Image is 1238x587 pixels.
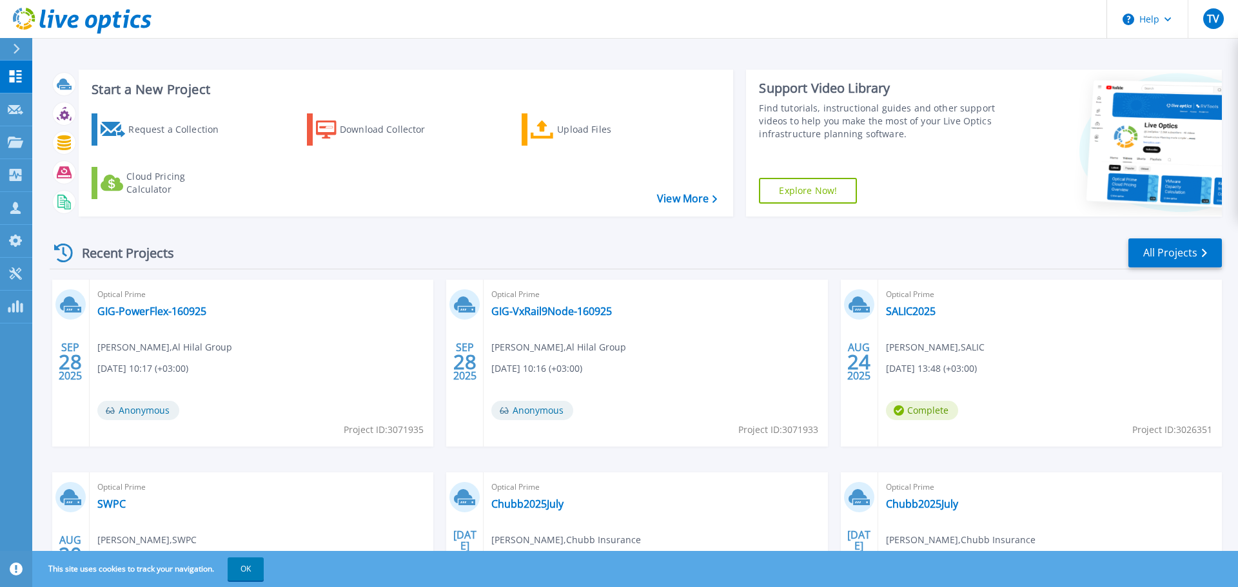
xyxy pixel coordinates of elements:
[886,497,958,510] a: Chubb2025July
[92,82,717,97] h3: Start a New Project
[97,480,426,494] span: Optical Prime
[738,423,818,437] span: Project ID: 3071933
[58,338,83,385] div: SEP 2025
[59,356,82,367] span: 28
[453,356,477,367] span: 28
[491,401,573,420] span: Anonymous
[35,557,264,581] span: This site uses cookies to track your navigation.
[557,117,660,142] div: Upload Files
[491,361,582,376] span: [DATE] 10:16 (+03:00)
[97,497,126,510] a: SWPC
[886,401,958,420] span: Complete
[453,531,477,578] div: [DATE] 2025
[128,117,231,142] div: Request a Collection
[97,340,232,354] span: [PERSON_NAME] , Al Hilal Group
[522,113,665,146] a: Upload Files
[759,80,1001,97] div: Support Video Library
[92,113,235,146] a: Request a Collection
[886,480,1214,494] span: Optical Prime
[97,361,188,376] span: [DATE] 10:17 (+03:00)
[340,117,443,142] div: Download Collector
[228,557,264,581] button: OK
[759,102,1001,140] div: Find tutorials, instructional guides and other support videos to help you make the most of your L...
[97,533,197,547] span: [PERSON_NAME] , SWPC
[97,287,426,302] span: Optical Prime
[491,305,612,318] a: GIG-VxRail9Node-160925
[97,401,179,420] span: Anonymous
[886,287,1214,302] span: Optical Prime
[847,356,870,367] span: 24
[97,305,206,318] a: GIG-PowerFlex-160925
[657,193,717,205] a: View More
[886,361,977,376] span: [DATE] 13:48 (+03:00)
[759,178,857,204] a: Explore Now!
[491,340,626,354] span: [PERSON_NAME] , Al Hilal Group
[886,305,936,318] a: SALIC2025
[847,338,871,385] div: AUG 2025
[491,533,641,547] span: [PERSON_NAME] , Chubb Insurance
[491,287,820,302] span: Optical Prime
[1128,238,1222,267] a: All Projects
[59,549,82,560] span: 20
[1207,14,1219,24] span: TV
[126,170,230,196] div: Cloud Pricing Calculator
[1132,423,1212,437] span: Project ID: 3026351
[886,340,985,354] span: [PERSON_NAME] , SALIC
[307,113,451,146] a: Download Collector
[58,531,83,578] div: AUG 2025
[453,338,477,385] div: SEP 2025
[50,237,192,269] div: Recent Projects
[344,423,424,437] span: Project ID: 3071935
[886,533,1036,547] span: [PERSON_NAME] , Chubb Insurance
[491,480,820,494] span: Optical Prime
[92,167,235,199] a: Cloud Pricing Calculator
[491,497,564,510] a: Chubb2025July
[847,531,871,578] div: [DATE] 2025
